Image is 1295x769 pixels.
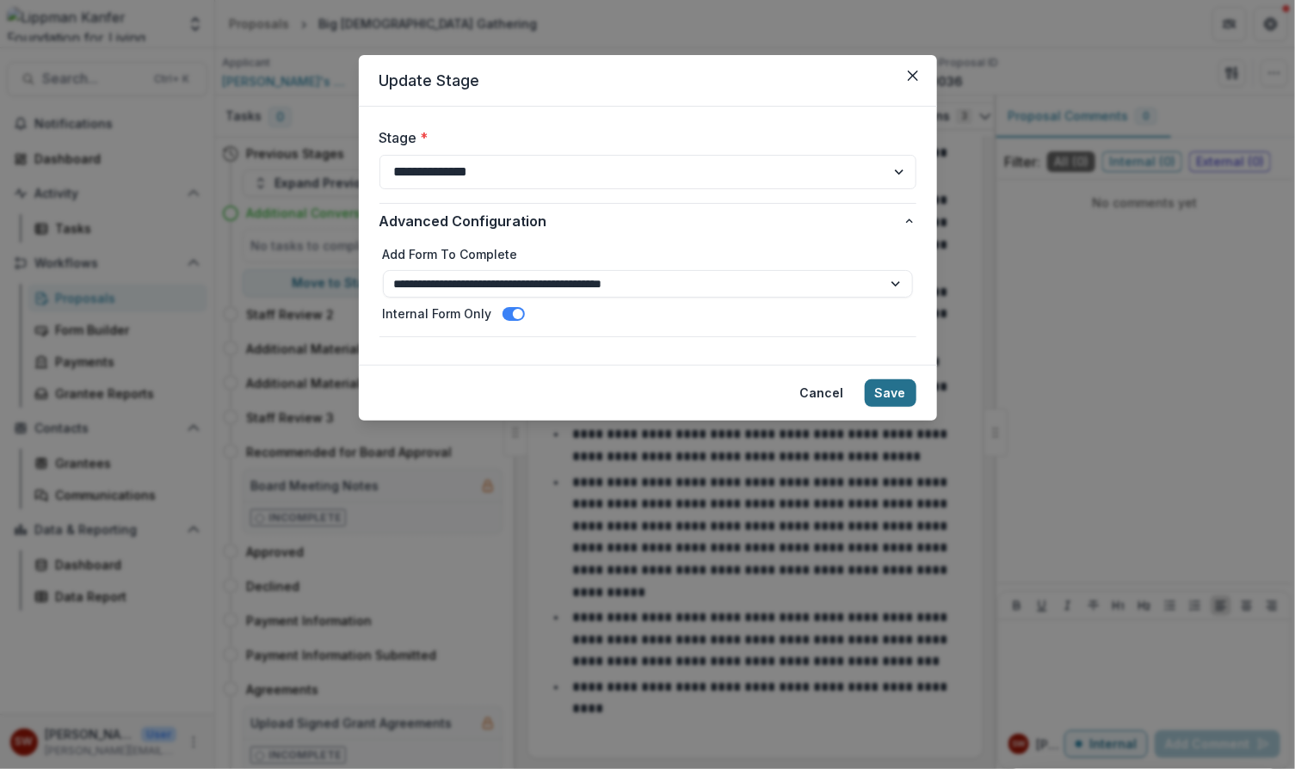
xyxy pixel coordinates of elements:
[379,204,916,238] button: Advanced Configuration
[383,245,913,263] label: Add Form To Complete
[790,379,854,407] button: Cancel
[899,62,927,89] button: Close
[359,55,937,107] header: Update Stage
[865,379,916,407] button: Save
[379,127,906,148] label: Stage
[379,211,903,231] span: Advanced Configuration
[379,238,916,336] div: Advanced Configuration
[383,305,492,323] label: Internal Form Only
